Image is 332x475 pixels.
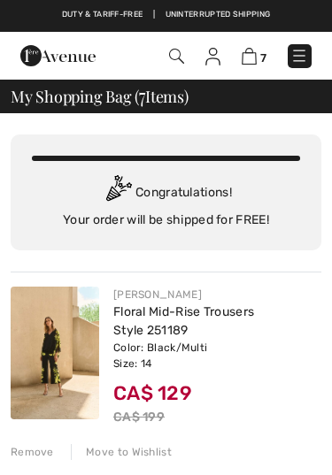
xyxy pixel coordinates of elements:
div: Congratulations! Your order will be shipped for FREE! [32,175,300,229]
span: CA$ 129 [113,381,192,405]
div: Move to Wishlist [71,444,172,460]
img: My Info [205,48,220,65]
a: Floral Mid-Rise Trousers Style 251189 [113,304,254,338]
span: My Shopping Bag ( Items) [11,88,189,104]
img: Shopping Bag [242,48,257,65]
img: Menu [290,47,308,65]
a: 7 [242,47,266,65]
span: 7 [260,51,266,65]
img: Floral Mid-Rise Trousers Style 251189 [11,287,99,419]
div: Remove [11,444,54,460]
img: Congratulation2.svg [100,175,135,211]
a: 1ère Avenue [20,48,96,63]
img: 1ère Avenue [20,45,96,66]
div: [PERSON_NAME] [113,287,321,303]
span: 7 [139,85,145,105]
img: Search [169,49,184,64]
s: CA$ 199 [113,410,165,425]
div: Color: Black/Multi Size: 14 [113,340,321,372]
